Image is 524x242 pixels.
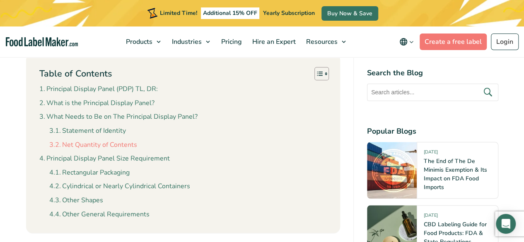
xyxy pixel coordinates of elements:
a: Products [121,26,165,57]
a: Hire an Expert [247,26,299,57]
span: Pricing [219,37,243,46]
a: Resources [301,26,350,57]
a: Pricing [216,26,245,57]
a: Buy Now & Save [321,6,378,21]
span: [DATE] [424,213,438,222]
h4: Search the Blog [367,68,498,79]
a: Industries [167,26,214,57]
a: Toggle Table of Content [308,67,327,81]
a: What Needs to Be on The Principal Display Panel? [39,112,198,122]
span: [DATE] [424,149,438,159]
a: Other General Requirements [49,209,150,220]
span: Hire an Expert [250,37,297,46]
a: Create a free label [420,34,487,50]
a: Food Label Maker homepage [6,37,78,47]
span: Yearly Subscription [263,9,315,17]
a: Rectangular Packaging [49,168,130,178]
a: Principal Display Panel Size Requirement [39,153,170,164]
p: Table of Contents [39,67,112,80]
a: Statement of Identity [49,126,126,137]
span: Resources [304,37,338,46]
a: Net Quantity of Contents [49,140,137,151]
span: Limited Time! [160,9,197,17]
input: Search articles... [367,84,498,101]
a: The End of The De Minimis Exemption & Its Impact on FDA Food Imports [424,158,487,192]
a: Cylindrical or Nearly Cylindrical Containers [49,181,190,192]
a: Other Shapes [49,195,103,206]
button: Change language [394,34,420,50]
span: Industries [169,37,203,46]
a: Principal Display Panel (PDP) TL, DR: [39,84,158,95]
a: What is the Principal Display Panel? [39,98,155,109]
h4: Popular Blogs [367,126,498,137]
div: Open Intercom Messenger [496,214,516,234]
span: Additional 15% OFF [201,7,259,19]
span: Products [123,37,153,46]
a: Login [491,34,519,50]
